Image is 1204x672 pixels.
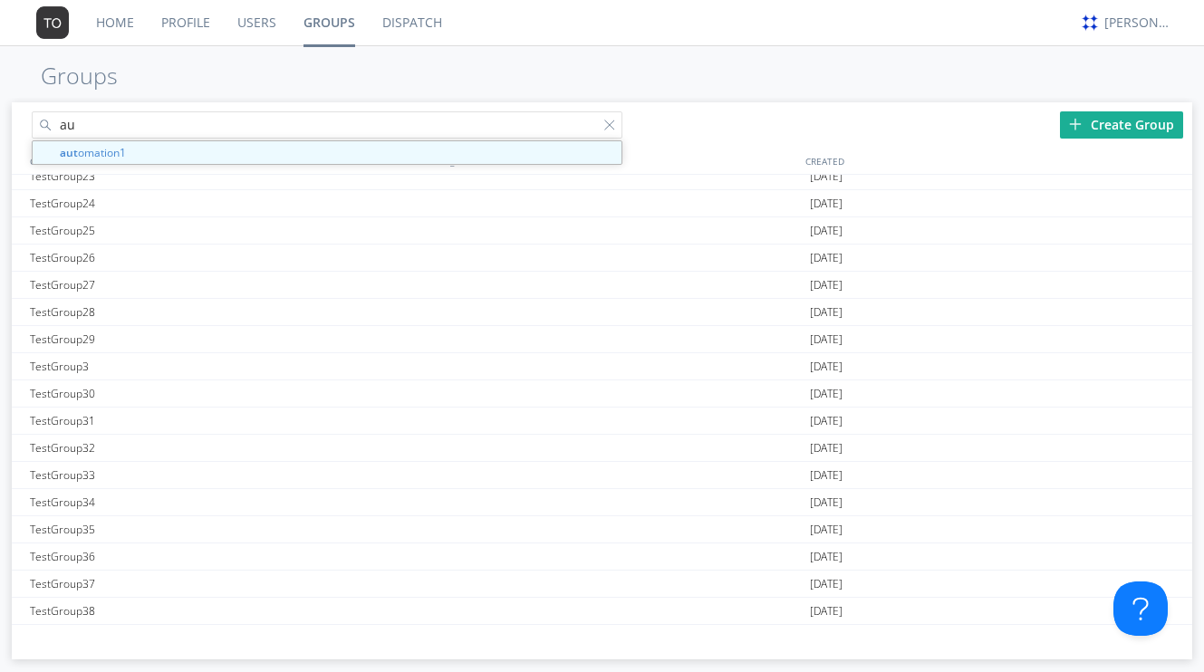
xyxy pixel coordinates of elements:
a: TestGroup30[DATE] [12,380,1191,408]
div: TestGroup27 [25,272,412,298]
div: GROUPS [25,148,407,174]
span: [DATE] [810,380,843,408]
span: omation1 [60,144,602,161]
div: Create Group [1060,111,1183,139]
a: TestGroup33[DATE] [12,462,1191,489]
a: TestGroup3[DATE] [12,353,1191,380]
div: TestGroup23 [25,163,412,189]
span: [DATE] [810,435,843,462]
a: TestGroup24[DATE] [12,190,1191,217]
div: TestGroup25 [25,217,412,244]
div: TestGroup31 [25,408,412,434]
div: TestGroup35 [25,516,412,542]
span: [DATE] [810,598,843,625]
div: CREATED [801,148,1192,174]
div: TestGroup30 [25,380,412,407]
span: [DATE] [810,299,843,326]
div: TestGroup29 [25,326,412,352]
a: TestGroup37[DATE] [12,571,1191,598]
a: TestGroup28[DATE] [12,299,1191,326]
div: TestGroup34 [25,489,412,515]
span: [DATE] [810,353,843,380]
span: [DATE] [810,462,843,489]
a: TestGroup29[DATE] [12,326,1191,353]
a: TestGroup27[DATE] [12,272,1191,299]
a: TestGroup39[DATE] [12,625,1191,652]
a: TestGroup32[DATE] [12,435,1191,462]
a: TestGroup23[DATE] [12,163,1191,190]
img: 373638.png [36,6,69,39]
div: TestGroup37 [25,571,412,597]
img: plus.svg [1069,118,1082,130]
div: TestGroup36 [25,543,412,570]
div: TestGroup24 [25,190,412,216]
span: [DATE] [810,163,843,190]
div: TestGroup3 [25,353,412,379]
span: [DATE] [810,489,843,516]
span: [DATE] [810,326,843,353]
div: TestGroup26 [25,245,412,271]
span: [DATE] [810,571,843,598]
div: [PERSON_NAME] [1104,14,1172,32]
div: TestGroup33 [25,462,412,488]
img: c330c3ba385d4e5d80051422fb06f8d0 [1080,13,1100,33]
iframe: Toggle Customer Support [1113,581,1168,636]
span: [DATE] [810,245,843,272]
span: [DATE] [810,516,843,543]
div: TestGroup39 [25,625,412,651]
a: TestGroup36[DATE] [12,543,1191,571]
div: TestGroup38 [25,598,412,624]
span: [DATE] [810,217,843,245]
a: TestGroup35[DATE] [12,516,1191,543]
span: [DATE] [810,408,843,435]
strong: aut [60,145,78,160]
a: TestGroup26[DATE] [12,245,1191,272]
div: TestGroup32 [25,435,412,461]
a: TestGroup38[DATE] [12,598,1191,625]
a: TestGroup25[DATE] [12,217,1191,245]
span: [DATE] [810,543,843,571]
span: [DATE] [810,272,843,299]
a: TestGroup31[DATE] [12,408,1191,435]
span: [DATE] [810,190,843,217]
input: Search groups [32,111,621,139]
a: TestGroup34[DATE] [12,489,1191,516]
span: [DATE] [810,625,843,652]
div: TestGroup28 [25,299,412,325]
